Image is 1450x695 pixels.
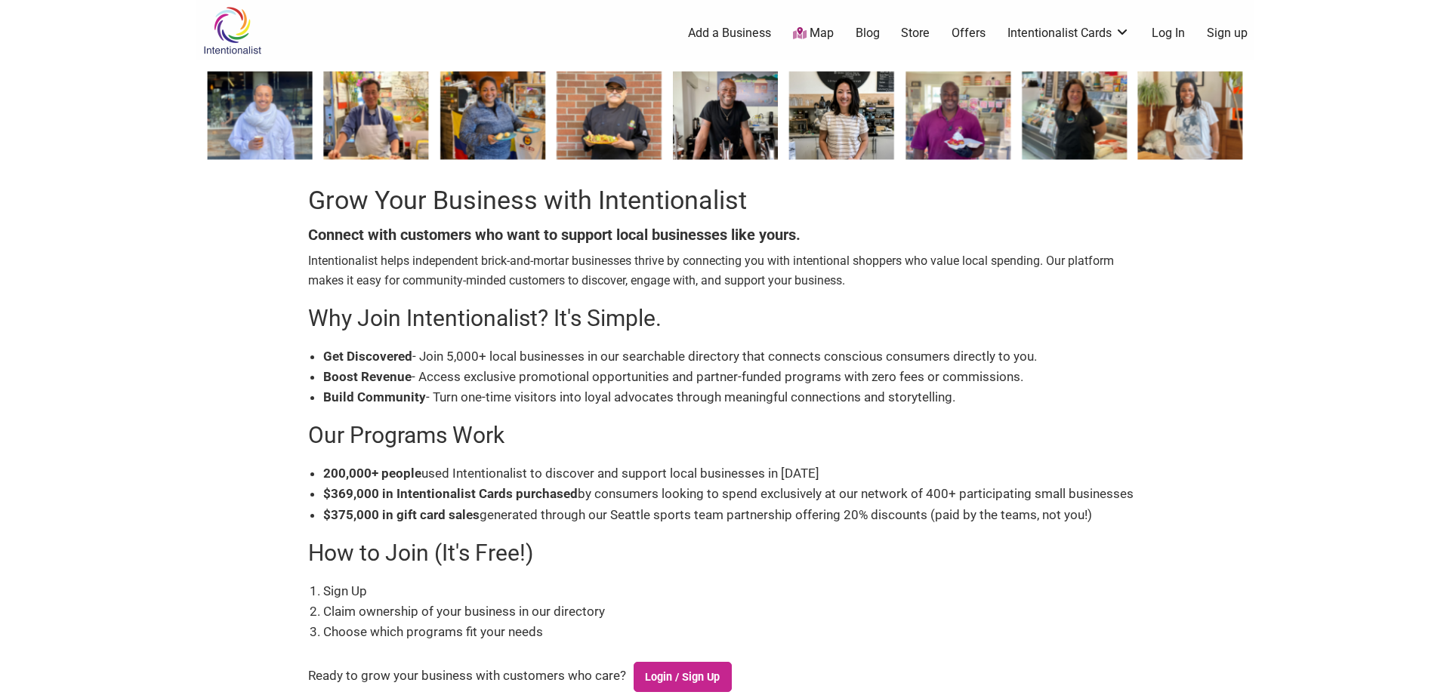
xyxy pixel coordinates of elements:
a: Intentionalist Cards [1007,25,1130,42]
li: by consumers looking to spend exclusively at our network of 400+ participating small businesses [323,484,1142,504]
li: - Turn one-time visitors into loyal advocates through meaningful connections and storytelling. [323,387,1142,407]
li: generated through our Seattle sports team partnership offering 20% discounts (paid by the teams, ... [323,505,1142,525]
img: Intentionalist [196,6,268,55]
b: 200,000+ people [323,466,421,481]
b: $375,000 in gift card sales [323,507,480,522]
b: Boost Revenue [323,369,412,384]
b: Build Community [323,389,426,404]
h2: How to Join (It's Free!) [308,537,1142,569]
li: - Access exclusive promotional opportunities and partner-funded programs with zero fees or commis... [323,367,1142,387]
h2: Why Join Intentionalist? It's Simple. [308,303,1142,334]
li: - Join 5,000+ local businesses in our searchable directory that connects conscious consumers dire... [323,346,1142,367]
b: $369,000 in Intentionalist Cards purchased [323,486,578,501]
a: Add a Business [688,25,771,42]
img: Welcome Banner [196,60,1254,171]
a: Store [901,25,930,42]
li: Claim ownership of your business in our directory [323,601,1142,622]
li: Choose which programs fit your needs [323,622,1142,642]
h2: Our Programs Work [308,420,1142,451]
b: Get Discovered [323,349,412,364]
p: Intentionalist helps independent brick-and-mortar businesses thrive by connecting you with intent... [308,251,1142,290]
b: Connect with customers who want to support local businesses like yours. [308,226,801,244]
a: Login / Sign Up [634,662,732,692]
li: Sign Up [323,581,1142,601]
h1: Grow Your Business with Intentionalist [308,183,1142,219]
a: Blog [856,25,880,42]
a: Sign up [1207,25,1248,42]
a: Offers [952,25,986,42]
a: Map [793,25,834,42]
a: Log In [1152,25,1185,42]
li: used Intentionalist to discover and support local businesses in [DATE] [323,463,1142,484]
